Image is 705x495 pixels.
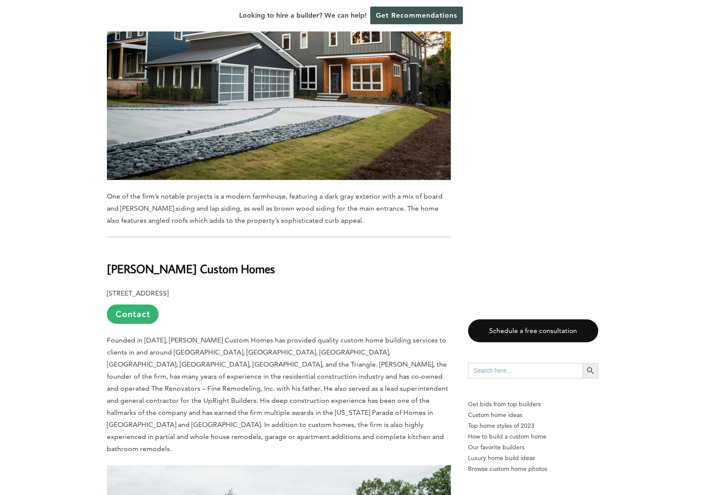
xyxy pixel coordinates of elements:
p: Get bids from top builders [468,399,598,410]
a: Top home styles of 2023 [468,420,598,431]
iframe: Drift Widget Chat Controller [540,433,695,485]
svg: Search [586,366,595,375]
input: Search here... [468,363,583,378]
a: Get Recommendations [370,6,463,24]
a: Custom home ideas [468,410,598,420]
span: One of the firm’s notable projects is a modern farmhouse, featuring a dark gray exterior with a m... [107,192,443,224]
b: [PERSON_NAME] Custom Homes [107,261,275,276]
span: Founded in [DATE], [PERSON_NAME] Custom Homes has provided quality custom home building services ... [107,336,448,452]
a: Our favorite builders [468,442,598,453]
a: How to build a custom home [468,431,598,442]
a: Contact [107,304,159,324]
b: [STREET_ADDRESS] [107,289,168,297]
a: Browse custom home photos [468,464,598,474]
a: Schedule a free consultation [468,319,598,342]
a: Luxury home build ideas [468,453,598,464]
